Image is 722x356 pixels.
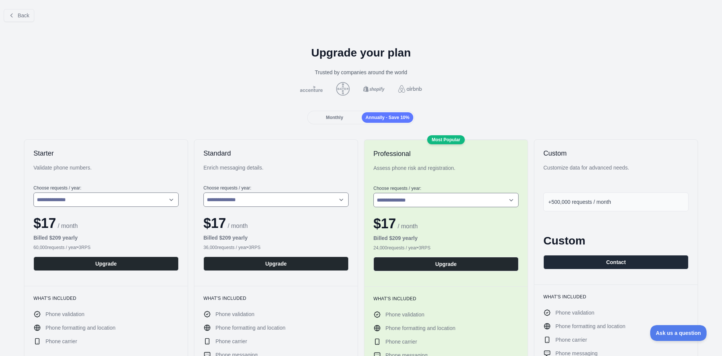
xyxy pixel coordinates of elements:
label: Choose requests / year : [373,185,519,191]
h2: Custom [543,149,689,158]
h2: Standard [203,149,349,158]
div: Enrich messaging details. [203,164,349,179]
h2: Professional [373,149,519,158]
div: Customize data for advanced needs. [543,164,689,179]
iframe: Toggle Customer Support [650,325,707,341]
div: Assess phone risk and registration. [373,164,519,179]
label: Choose requests / year : [203,185,349,191]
